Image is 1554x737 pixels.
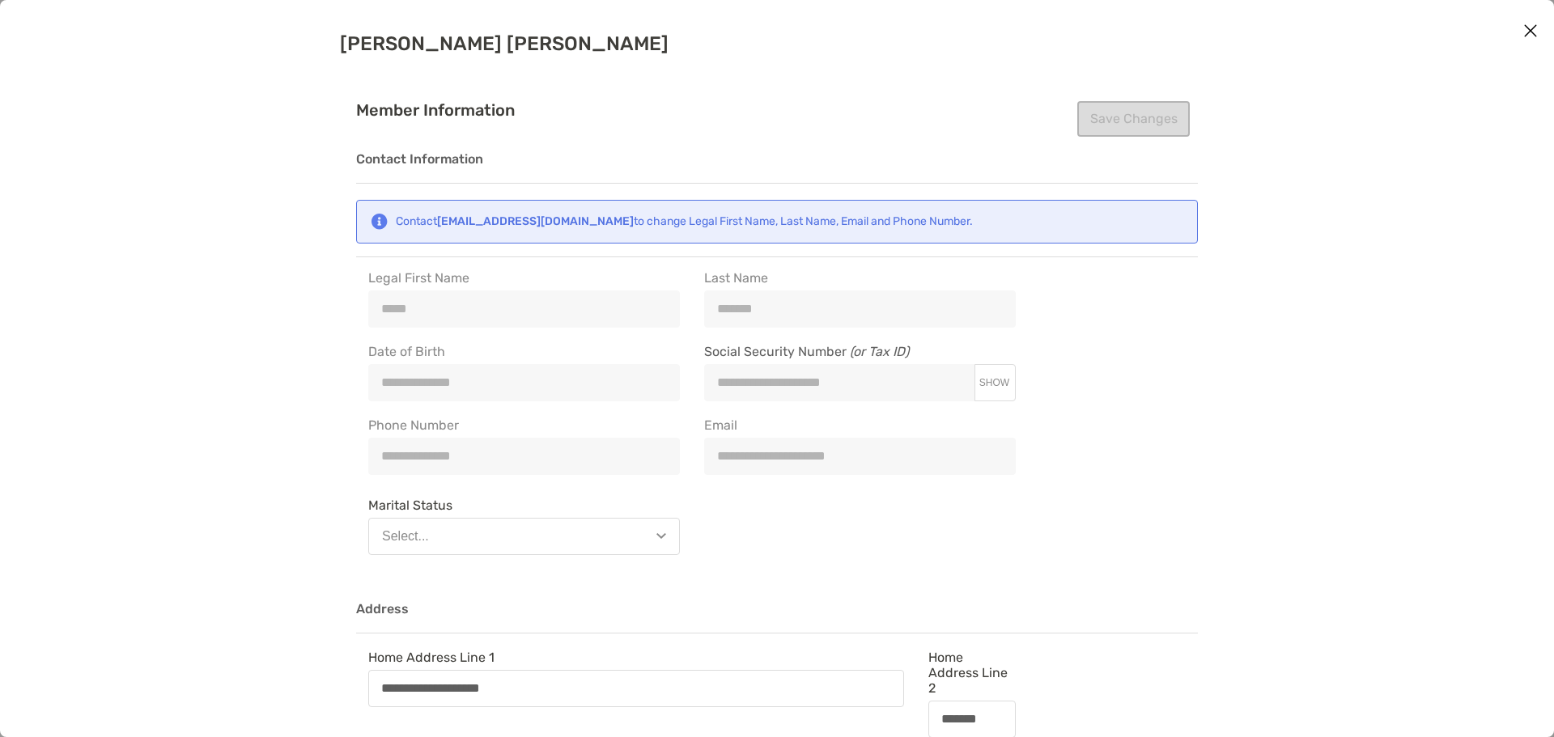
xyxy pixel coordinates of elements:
h2: [PERSON_NAME] [PERSON_NAME] [340,32,1214,55]
span: Marital Status [368,498,680,513]
div: Contact to change Legal First Name, Last Name, Email and Phone Number. [396,214,973,228]
h4: Member Information [356,101,1198,120]
input: Social Security Number (or Tax ID)SHOW [705,375,974,389]
button: Select... [368,518,680,555]
h3: Address [356,602,1198,633]
span: Home Address Line 2 [928,650,1016,696]
button: Close modal [1518,19,1543,44]
input: Phone Number [369,449,679,463]
span: Email [704,417,1016,433]
span: Social Security Number [704,344,1016,364]
input: Date of Birth [369,375,679,389]
span: Date of Birth [368,344,680,359]
input: Legal First Name [369,302,679,316]
span: SHOW [979,377,1009,388]
input: Home Address Line 2 [929,712,1015,726]
strong: [EMAIL_ADDRESS][DOMAIN_NAME] [437,214,634,228]
div: Select... [382,529,429,544]
h3: Contact Information [356,152,1198,184]
input: Email [705,449,1015,463]
span: Home Address Line 1 [368,650,904,665]
span: Phone Number [368,417,680,433]
i: (or Tax ID) [850,344,909,359]
img: Notification icon [370,214,389,230]
span: Legal First Name [368,270,680,286]
img: Open dropdown arrow [656,533,666,539]
input: Home Address Line 1 [369,681,903,695]
button: Social Security Number (or Tax ID) [974,376,1015,389]
input: Last Name [705,302,1015,316]
span: Last Name [704,270,1016,286]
